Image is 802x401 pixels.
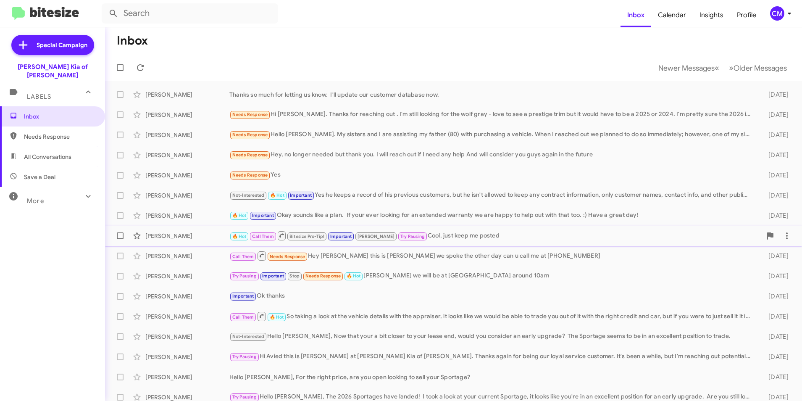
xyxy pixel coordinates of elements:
span: 🔥 Hot [270,193,284,198]
span: Special Campaign [37,41,87,49]
span: « [715,63,719,73]
div: Yes he keeps a record of his previous customers, but he isn't allowed to keep any contract inform... [229,190,755,200]
div: [PERSON_NAME] [145,211,229,220]
span: Needs Response [232,112,268,117]
span: 🔥 Hot [232,213,247,218]
span: Important [290,193,312,198]
span: Call Them [252,234,274,239]
div: Hi Avied this is [PERSON_NAME] at [PERSON_NAME] Kia of [PERSON_NAME]. Thanks again for being our ... [229,352,755,361]
span: Inbox [24,112,95,121]
div: [DATE] [755,131,795,139]
div: [DATE] [755,171,795,179]
a: Profile [730,3,763,27]
div: Thanks so much for letting us know. I'll update our customer database now. [229,90,755,99]
div: Hello [PERSON_NAME]. My sisters and I are assisting my father (80) with purchasing a vehicle. Whe... [229,130,755,140]
div: [DATE] [755,211,795,220]
div: Hi [PERSON_NAME]. Thanks for reaching out . I'm still looking for the wolf gray - love to see a p... [229,110,755,119]
span: Older Messages [734,63,787,73]
span: Try Pausing [232,273,257,279]
div: [DATE] [755,272,795,280]
span: Needs Response [24,132,95,141]
span: 🔥 Hot [270,314,284,320]
span: More [27,197,44,205]
div: [PERSON_NAME] [145,332,229,341]
div: [DATE] [755,252,795,260]
span: 🔥 Hot [347,273,361,279]
div: Ok thanks [229,291,755,301]
div: [PERSON_NAME] we will be at [GEOGRAPHIC_DATA] around 10am [229,271,755,281]
div: [PERSON_NAME] [145,252,229,260]
span: Needs Response [232,172,268,178]
span: Important [232,293,254,299]
div: [DATE] [755,191,795,200]
div: [DATE] [755,332,795,341]
div: Cool, just keep me posted [229,230,762,241]
div: [DATE] [755,292,795,301]
div: [PERSON_NAME] [145,312,229,321]
span: [PERSON_NAME] [358,234,395,239]
span: Call Them [232,254,254,259]
span: Important [262,273,284,279]
div: Hello [PERSON_NAME], For the right price, are you open looking to sell your Sportage? [229,373,755,381]
button: Previous [653,59,724,77]
span: 🔥 Hot [232,234,247,239]
a: Special Campaign [11,35,94,55]
span: Call Them [232,314,254,320]
div: [PERSON_NAME] [145,171,229,179]
span: Needs Response [270,254,305,259]
div: CM [770,6,784,21]
span: Not-Interested [232,193,265,198]
div: [DATE] [755,151,795,159]
span: All Conversations [24,153,71,161]
div: [DATE] [755,111,795,119]
div: [PERSON_NAME] [145,272,229,280]
span: Needs Response [305,273,341,279]
div: Hey, no longer needed but thank you. I will reach out if I need any help And will consider you gu... [229,150,755,160]
span: Not-Interested [232,334,265,339]
div: [DATE] [755,312,795,321]
a: Calendar [651,3,693,27]
span: Needs Response [232,152,268,158]
a: Inbox [621,3,651,27]
span: » [729,63,734,73]
div: Yes [229,170,755,180]
div: [PERSON_NAME] [145,111,229,119]
span: Try Pausing [232,354,257,359]
span: Needs Response [232,132,268,137]
span: Try Pausing [232,394,257,400]
span: Bitesize Pro-Tip! [289,234,324,239]
span: Save a Deal [24,173,55,181]
button: Next [724,59,792,77]
span: Newer Messages [658,63,715,73]
input: Search [102,3,278,24]
div: [PERSON_NAME] [145,232,229,240]
div: Okay sounds like a plan. If your ever looking for an extended warranty we are happy to help out w... [229,211,755,220]
div: [PERSON_NAME] [145,90,229,99]
div: So taking a look at the vehicle details with the appraiser, it looks like we would be able to tra... [229,311,755,322]
span: Labels [27,93,51,100]
div: [PERSON_NAME] [145,151,229,159]
nav: Page navigation example [654,59,792,77]
div: [PERSON_NAME] [145,373,229,381]
span: Important [330,234,352,239]
span: Important [252,213,274,218]
button: CM [763,6,793,21]
span: Try Pausing [400,234,425,239]
div: [DATE] [755,90,795,99]
div: Hello [PERSON_NAME], Now that your a bit closer to your lease end, would you consider an early up... [229,332,755,341]
span: Stop [289,273,300,279]
div: [DATE] [755,353,795,361]
div: [PERSON_NAME] [145,353,229,361]
div: [PERSON_NAME] [145,292,229,301]
div: Hey [PERSON_NAME] this is [PERSON_NAME] we spoke the other day can u call me at [PHONE_NUMBER] [229,251,755,261]
h1: Inbox [117,34,148,47]
a: Insights [693,3,730,27]
div: [PERSON_NAME] [145,191,229,200]
div: [PERSON_NAME] [145,131,229,139]
div: [DATE] [755,373,795,381]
